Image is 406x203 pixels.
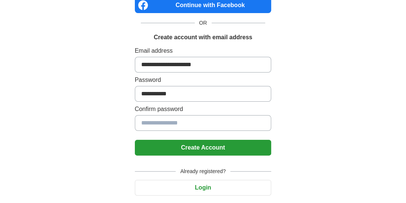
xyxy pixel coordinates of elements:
h1: Create account with email address [154,33,252,42]
a: Login [135,184,272,191]
label: Confirm password [135,105,272,114]
span: Already registered? [176,167,230,175]
span: OR [195,19,212,27]
button: Create Account [135,140,272,156]
label: Password [135,76,272,84]
button: Login [135,180,272,196]
label: Email address [135,46,272,55]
